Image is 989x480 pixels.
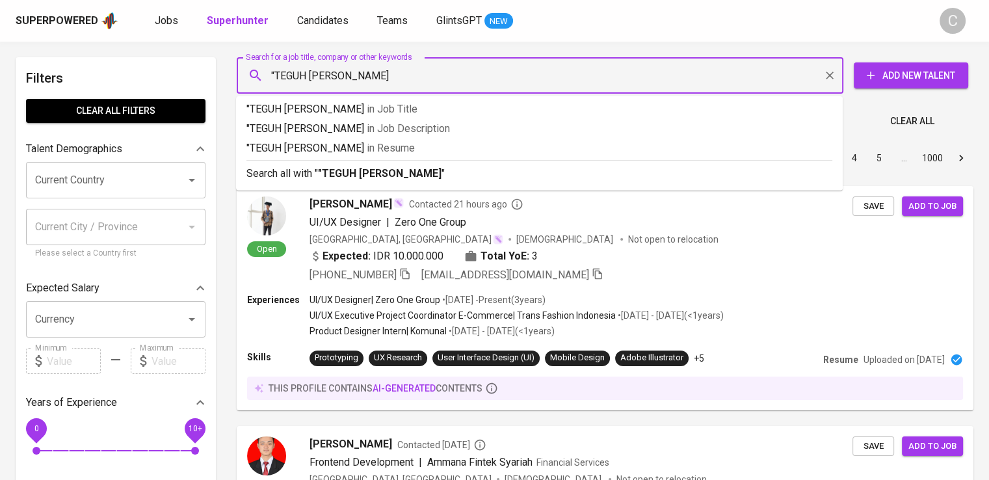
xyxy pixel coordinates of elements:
div: Talent Demographics [26,136,205,162]
span: Add to job [908,199,956,214]
span: in Job Description [367,122,450,135]
div: UX Research [374,352,422,364]
span: [PERSON_NAME] [310,436,392,452]
a: Superpoweredapp logo [16,11,118,31]
button: Save [852,436,894,457]
span: Add New Talent [864,68,958,84]
span: Save [859,439,888,454]
img: 84146a60022adcc3c6ebfd821c5b6284.jpg [247,436,286,475]
img: 6eb899b56ce2bae9359b2eaaf32f1583.jpeg [247,196,286,235]
span: Teams [377,14,408,27]
p: Skills [247,351,310,364]
div: Adobe Illustrator [620,352,683,364]
button: Save [852,196,894,217]
button: Open [183,310,201,328]
span: [DEMOGRAPHIC_DATA] [516,233,615,246]
p: • [DATE] - [DATE] ( <1 years ) [447,325,555,338]
p: "TEGUH [PERSON_NAME] [246,101,832,117]
button: Add to job [902,436,963,457]
button: Add New Talent [854,62,968,88]
p: +5 [694,352,704,365]
div: Years of Experience [26,390,205,416]
button: Open [183,171,201,189]
b: Superhunter [207,14,269,27]
button: Clear All [885,109,940,133]
button: Clear All filters [26,99,205,123]
span: Clear All filters [36,103,195,119]
svg: By Batam recruiter [510,198,523,211]
p: Talent Demographics [26,141,122,157]
a: Jobs [155,13,181,29]
p: • [DATE] - Present ( 3 years ) [440,293,546,306]
div: … [893,152,914,165]
p: Not open to relocation [628,233,719,246]
a: Candidates [297,13,351,29]
input: Value [152,348,205,374]
span: Jobs [155,14,178,27]
b: "TEGUH [PERSON_NAME] [318,167,442,180]
img: magic_wand.svg [393,198,404,208]
p: • [DATE] - [DATE] ( <1 years ) [616,309,724,322]
span: Contacted 21 hours ago [409,198,523,211]
a: GlintsGPT NEW [436,13,513,29]
p: Product Designer Intern | Komunal [310,325,447,338]
span: [PHONE_NUMBER] [310,269,397,281]
b: Expected: [323,248,371,264]
p: Resume [823,353,858,366]
span: [EMAIL_ADDRESS][DOMAIN_NAME] [421,269,589,281]
div: Superpowered [16,14,98,29]
div: Mobile Design [550,352,605,364]
div: Prototyping [315,352,358,364]
span: Candidates [297,14,349,27]
svg: By Batam recruiter [473,438,486,451]
span: | [419,455,422,470]
span: Zero One Group [395,216,466,228]
span: Save [859,199,888,214]
b: Total YoE: [481,248,529,264]
p: UI/UX Designer | Zero One Group [310,293,440,306]
p: this profile contains contents [269,382,482,395]
button: Go to next page [951,148,971,168]
p: Please select a Country first [35,247,196,260]
span: Open [252,243,282,254]
nav: pagination navigation [743,148,973,168]
span: GlintsGPT [436,14,482,27]
span: [PERSON_NAME] [310,196,392,212]
p: Search all with " " [246,166,832,181]
span: Contacted [DATE] [397,438,486,451]
span: Financial Services [536,457,609,468]
button: Clear [821,66,839,85]
input: Value [47,348,101,374]
span: 3 [532,248,538,264]
span: 0 [34,424,38,433]
h6: Filters [26,68,205,88]
button: Go to page 5 [869,148,890,168]
p: Years of Experience [26,395,117,410]
img: magic_wand.svg [493,234,503,245]
button: Go to page 4 [844,148,865,168]
span: | [386,215,389,230]
a: Open[PERSON_NAME]Contacted 21 hours agoUI/UX Designer|Zero One Group[GEOGRAPHIC_DATA], [GEOGRAPHI... [237,186,973,410]
p: "TEGUH [PERSON_NAME] [246,121,832,137]
p: Uploaded on [DATE] [864,353,945,366]
span: Frontend Development [310,456,414,468]
span: in Job Title [367,103,417,115]
p: "TEGUH [PERSON_NAME] [246,140,832,156]
span: UI/UX Designer [310,216,381,228]
div: C [940,8,966,34]
p: Experiences [247,293,310,306]
div: IDR 10.000.000 [310,248,443,264]
span: Clear All [890,113,934,129]
img: app logo [101,11,118,31]
p: UI/UX Executive Project Coordinator E-Commerce | Trans Fashion Indonesia [310,309,616,322]
button: Go to page 1000 [918,148,947,168]
div: [GEOGRAPHIC_DATA], [GEOGRAPHIC_DATA] [310,233,503,246]
span: Ammana Fintek Syariah [427,456,533,468]
span: NEW [484,15,513,28]
span: 10+ [188,424,202,433]
span: in Resume [367,142,415,154]
p: Expected Salary [26,280,99,296]
div: User Interface Design (UI) [438,352,534,364]
a: Superhunter [207,13,271,29]
div: Expected Salary [26,275,205,301]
